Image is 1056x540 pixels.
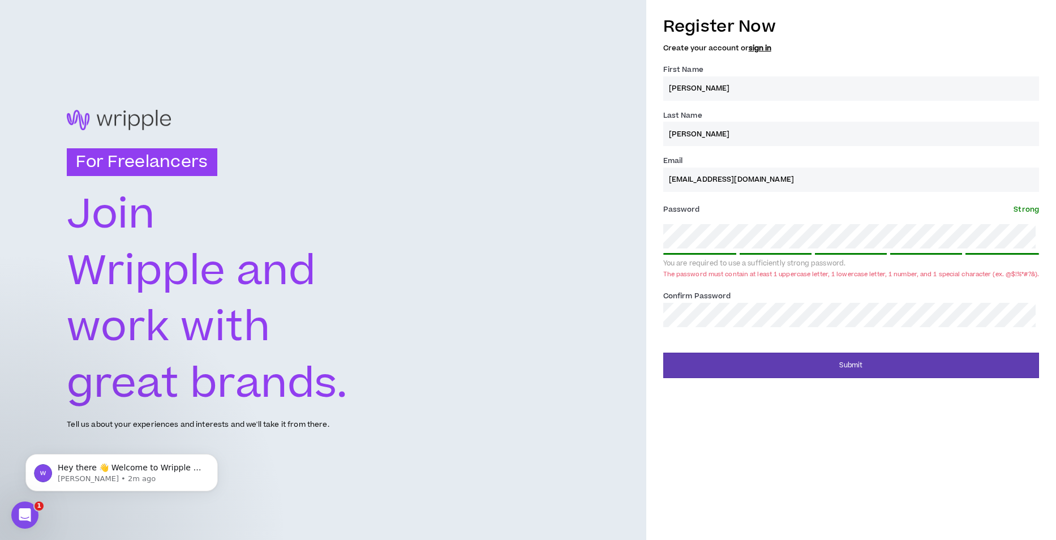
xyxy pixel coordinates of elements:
[663,15,1039,38] h3: Register Now
[1014,204,1039,215] span: Strong
[663,353,1039,378] button: Submit
[663,152,683,170] label: Email
[35,502,44,511] span: 1
[663,259,1039,268] div: You are required to use a sufficiently strong password.
[663,61,703,79] label: First Name
[663,204,700,215] span: Password
[67,298,271,357] text: work with
[663,270,1039,278] div: The password must contain at least 1 uppercase letter, 1 lowercase letter, 1 number, and 1 specia...
[67,242,316,301] text: Wripple and
[749,43,771,53] a: sign in
[8,430,235,509] iframe: Intercom notifications message
[663,168,1039,192] input: Enter Email
[663,122,1039,146] input: Last name
[11,502,38,529] iframe: Intercom live chat
[663,44,1039,52] h5: Create your account or
[663,76,1039,101] input: First name
[663,106,702,125] label: Last Name
[663,287,731,305] label: Confirm Password
[67,419,329,430] p: Tell us about your experiences and interests and we'll take it from there.
[67,186,155,245] text: Join
[67,355,347,414] text: great brands.
[67,148,217,177] h3: For Freelancers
